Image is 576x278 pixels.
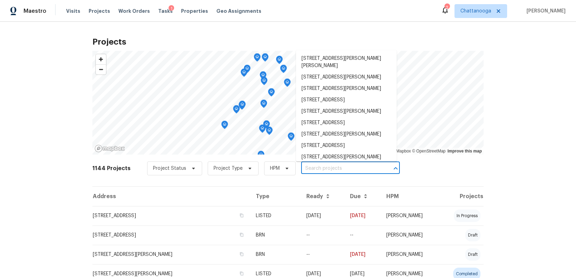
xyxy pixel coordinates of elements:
div: Map marker [254,53,261,64]
th: Type [250,187,301,206]
div: Map marker [263,120,270,131]
td: [PERSON_NAME] [381,206,439,225]
td: [DATE] [301,206,344,225]
div: Map marker [221,121,228,131]
span: Projects [89,8,110,15]
a: OpenStreetMap [412,149,445,154]
span: Zoom out [96,65,106,74]
li: [STREET_ADDRESS] [296,117,397,129]
div: Map marker [260,100,267,110]
div: draft [465,248,480,261]
canvas: Map [92,51,484,155]
li: [STREET_ADDRESS][PERSON_NAME] [296,106,397,117]
td: BRN [250,245,301,264]
a: Mapbox [392,149,411,154]
span: Tasks [158,9,173,13]
span: Work Orders [118,8,150,15]
div: Map marker [262,53,269,64]
span: Maestro [24,8,46,15]
li: [STREET_ADDRESS][PERSON_NAME] [296,151,397,163]
td: Resale COE 2025-08-08T00:00:00.000Z [344,225,381,245]
td: -- [301,225,344,245]
li: [STREET_ADDRESS][PERSON_NAME] [296,129,397,140]
button: Close [391,164,400,173]
li: [STREET_ADDRESS] [296,140,397,151]
li: [STREET_ADDRESS][PERSON_NAME][PERSON_NAME] [296,53,397,72]
th: HPM [381,187,439,206]
div: Map marker [268,88,275,99]
th: Ready [301,187,344,206]
td: BRN [250,225,301,245]
div: 2 [444,4,449,11]
div: Map marker [259,124,266,135]
div: Map marker [288,132,295,143]
button: Copy Address [238,212,245,219]
div: Map marker [258,151,264,161]
td: [STREET_ADDRESS][PERSON_NAME] [92,245,250,264]
div: Map marker [238,101,245,112]
div: in progress [454,210,480,222]
div: Map marker [233,105,240,116]
div: Map marker [266,127,273,137]
span: Geo Assignments [216,8,261,15]
div: Map marker [280,65,287,75]
div: Map marker [276,56,283,66]
th: Due [344,187,381,206]
button: Copy Address [238,251,245,257]
li: [STREET_ADDRESS][PERSON_NAME] [296,83,397,94]
td: Resale COE 2025-08-06T00:00:00.000Z [344,245,381,264]
div: draft [465,229,480,241]
button: Copy Address [238,270,245,277]
td: [PERSON_NAME] [381,225,439,245]
td: [DATE] [344,206,381,225]
div: Map marker [261,77,268,87]
div: Map marker [244,65,251,75]
div: Map marker [284,78,291,89]
span: Properties [181,8,208,15]
div: Map marker [260,71,267,82]
th: Projects [439,187,484,206]
button: Copy Address [238,232,245,238]
td: [STREET_ADDRESS] [92,225,250,245]
input: Search projects [301,163,380,174]
td: -- [301,245,344,264]
span: Visits [66,8,80,15]
span: Chattanooga [460,8,491,15]
div: Map marker [239,101,246,111]
span: HPM [270,165,280,172]
td: LISTED [250,206,301,225]
td: [PERSON_NAME] [381,245,439,264]
a: Mapbox homepage [94,145,125,152]
td: [STREET_ADDRESS] [92,206,250,225]
span: Project Type [214,165,243,172]
li: [STREET_ADDRESS][PERSON_NAME] [296,72,397,83]
a: Improve this map [448,149,482,154]
th: Address [92,187,250,206]
div: Map marker [241,68,247,79]
span: Project Status [153,165,186,172]
li: [STREET_ADDRESS] [296,94,397,106]
h2: 1144 Projects [92,165,130,172]
div: 1 [169,5,174,12]
span: [PERSON_NAME] [524,8,566,15]
button: Zoom out [96,64,106,74]
h2: Projects [92,38,484,45]
button: Zoom in [96,54,106,64]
